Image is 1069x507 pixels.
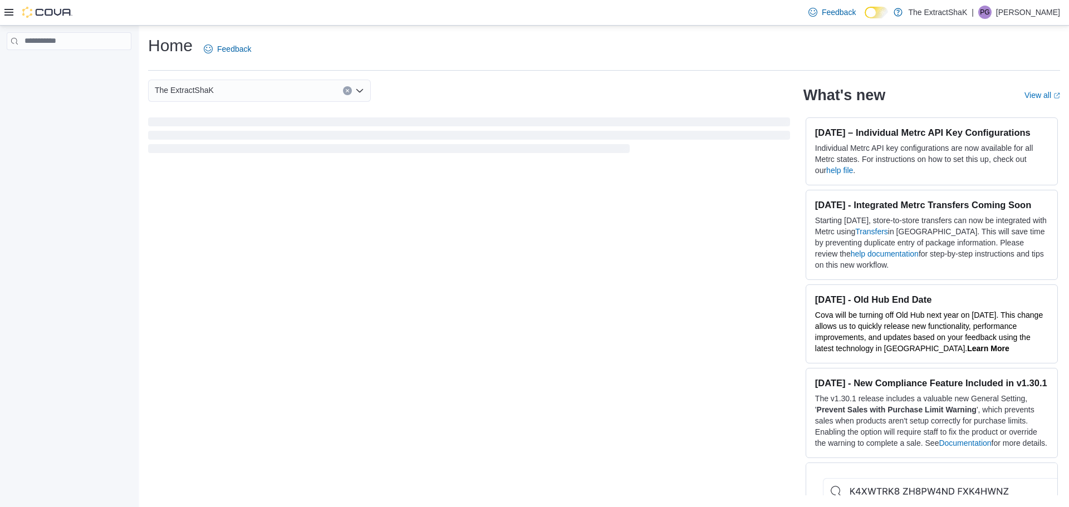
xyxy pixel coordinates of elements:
a: Documentation [939,439,991,447]
span: Feedback [217,43,251,55]
h3: [DATE] - Old Hub End Date [815,294,1048,305]
h3: [DATE] - Integrated Metrc Transfers Coming Soon [815,199,1048,210]
nav: Complex example [7,52,131,79]
p: Individual Metrc API key configurations are now available for all Metrc states. For instructions ... [815,142,1048,176]
p: The ExtractShaK [908,6,967,19]
h3: [DATE] – Individual Metrc API Key Configurations [815,127,1048,138]
div: Payten Griggs [978,6,992,19]
h3: [DATE] - New Compliance Feature Included in v1.30.1 [815,377,1048,388]
button: Clear input [343,86,352,95]
a: Transfers [855,227,888,236]
p: The v1.30.1 release includes a valuable new General Setting, ' ', which prevents sales when produ... [815,393,1048,449]
strong: Prevent Sales with Purchase Limit Warning [817,405,977,414]
h2: What's new [803,86,885,104]
a: help documentation [851,249,919,258]
a: View allExternal link [1024,91,1060,100]
svg: External link [1053,92,1060,99]
input: Dark Mode [865,7,888,18]
span: Cova will be turning off Old Hub next year on [DATE]. This change allows us to quickly release ne... [815,311,1043,353]
a: help file [826,166,853,175]
a: Learn More [967,344,1009,353]
p: [PERSON_NAME] [996,6,1060,19]
span: Feedback [822,7,856,18]
img: Cova [22,7,72,18]
span: PG [980,6,989,19]
p: Starting [DATE], store-to-store transfers can now be integrated with Metrc using in [GEOGRAPHIC_D... [815,215,1048,270]
h1: Home [148,35,193,57]
span: Dark Mode [865,18,865,19]
span: Loading [148,120,790,155]
button: Open list of options [355,86,364,95]
a: Feedback [199,38,256,60]
p: | [972,6,974,19]
span: The ExtractShaK [155,83,214,97]
a: Feedback [804,1,860,23]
